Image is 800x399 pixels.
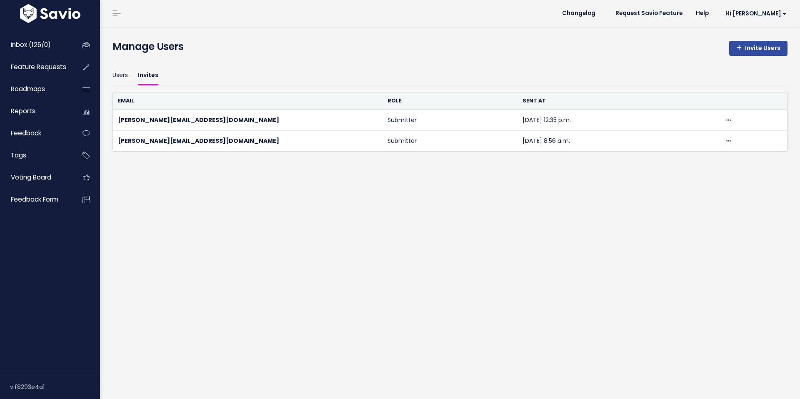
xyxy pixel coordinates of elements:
a: Inbox (126/0) [2,35,69,55]
a: [PERSON_NAME][EMAIL_ADDRESS][DOMAIN_NAME] [118,137,279,145]
td: [DATE] 8:56 a.m. [517,131,720,152]
a: Roadmaps [2,80,69,99]
th: Sent at [517,92,720,110]
span: Reports [11,107,35,115]
a: Invites [138,66,158,85]
td: Submitter [382,131,517,152]
span: Tags [11,151,26,160]
a: Tags [2,146,69,165]
h4: Manage Users [112,39,183,54]
span: Inbox (126/0) [11,40,51,49]
a: Users [112,66,128,85]
a: Hi [PERSON_NAME] [715,7,793,20]
a: Help [689,7,715,20]
td: [DATE] 12:35 p.m. [517,110,720,131]
th: Role [382,92,517,110]
td: Submitter [382,110,517,131]
a: Reports [2,102,69,121]
span: Feedback form [11,195,58,204]
span: Roadmaps [11,85,45,93]
a: Voting Board [2,168,69,187]
div: v.f8293e4a1 [10,376,100,398]
span: Voting Board [11,173,51,182]
span: Feedback [11,129,41,137]
a: Feedback form [2,190,69,209]
span: Changelog [562,10,595,16]
img: logo-white.9d6f32f41409.svg [18,4,82,23]
span: Feature Requests [11,62,66,71]
a: Invite Users [729,41,787,56]
a: Feedback [2,124,69,143]
th: Email [113,92,382,110]
span: Hi [PERSON_NAME] [725,10,787,17]
a: [PERSON_NAME][EMAIL_ADDRESS][DOMAIN_NAME] [118,116,279,124]
a: Request Savio Feature [609,7,689,20]
a: Feature Requests [2,57,69,77]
